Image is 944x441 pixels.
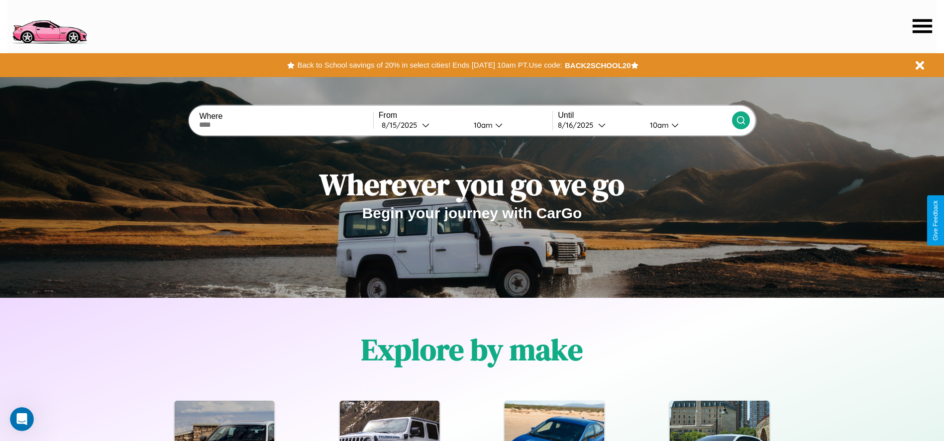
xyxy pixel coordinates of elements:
[466,120,553,130] button: 10am
[645,120,671,130] div: 10am
[10,407,34,431] iframe: Intercom live chat
[469,120,495,130] div: 10am
[295,58,564,72] button: Back to School savings of 20% in select cities! Ends [DATE] 10am PT.Use code:
[565,61,631,70] b: BACK2SCHOOL20
[642,120,732,130] button: 10am
[932,200,939,241] div: Give Feedback
[7,5,91,46] img: logo
[558,120,598,130] div: 8 / 16 / 2025
[199,112,373,121] label: Where
[382,120,422,130] div: 8 / 15 / 2025
[379,111,552,120] label: From
[361,329,583,370] h1: Explore by make
[558,111,732,120] label: Until
[379,120,466,130] button: 8/15/2025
